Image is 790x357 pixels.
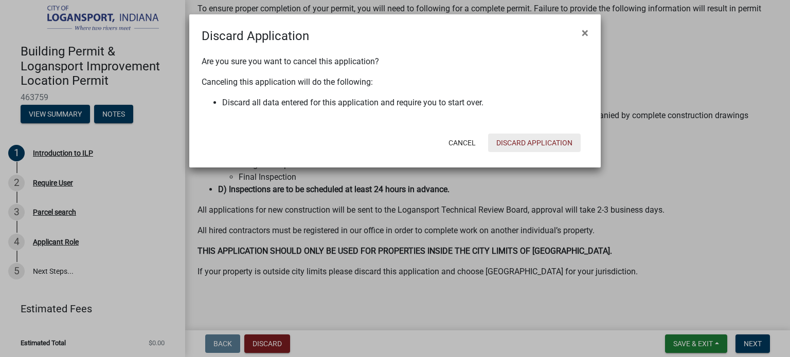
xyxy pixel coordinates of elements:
button: Cancel [440,134,484,152]
button: Close [573,18,597,47]
h4: Discard Application [202,27,309,45]
p: Are you sure you want to cancel this application? [202,55,588,68]
button: Discard Application [488,134,581,152]
li: Discard all data entered for this application and require you to start over. [222,97,588,109]
span: × [582,26,588,40]
p: Canceling this application will do the following: [202,76,588,88]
